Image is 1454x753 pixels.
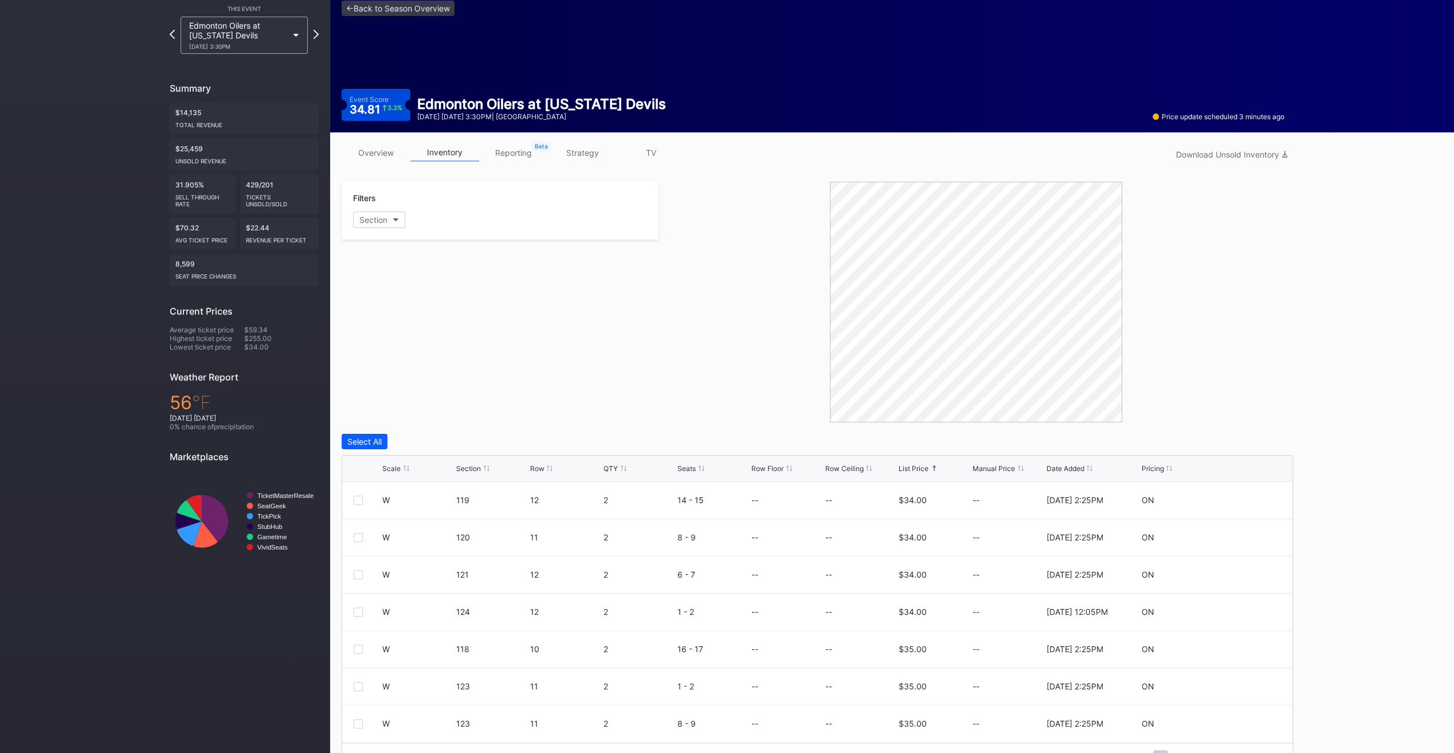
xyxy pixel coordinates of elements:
a: reporting [479,144,548,162]
div: Filters [353,193,647,203]
div: ON [1141,644,1154,654]
div: Revenue per ticket [246,232,313,244]
div: Event Score [350,95,389,104]
div: $34.00 [899,570,927,579]
div: Edmonton Oilers at [US_STATE] Devils [189,21,288,50]
div: $14,135 [170,103,319,134]
div: 11 [530,681,601,691]
div: -- [751,495,758,505]
div: Section [456,464,481,473]
button: Section [353,211,405,228]
div: 12 [530,495,601,505]
div: -- [973,495,1044,505]
div: W [382,570,390,579]
text: SeatGeek [257,503,286,509]
div: List Price [899,464,928,473]
div: Pricing [1141,464,1163,473]
div: -- [825,719,832,728]
div: 8 - 9 [677,532,748,542]
div: W [382,495,390,505]
div: 120 [456,532,527,542]
div: $34.00 [899,495,927,505]
div: Summary [170,83,319,94]
text: Gametime [257,534,287,540]
div: -- [973,719,1044,728]
div: 11 [530,532,601,542]
div: 2 [603,644,675,654]
div: -- [825,495,832,505]
div: 1 - 2 [677,681,748,691]
div: Scale [382,464,401,473]
div: 429/201 [240,175,319,213]
div: 0 % chance of precipitation [170,422,319,431]
button: Select All [342,434,387,449]
div: $70.32 [170,218,236,249]
div: $25,459 [170,139,319,170]
div: 2 [603,719,675,728]
div: Edmonton Oilers at [US_STATE] Devils [417,96,666,112]
div: -- [751,532,758,542]
text: TicketMasterResale [257,492,313,499]
div: -- [751,570,758,579]
div: ON [1141,495,1154,505]
text: VividSeats [257,544,288,551]
div: 2 [603,681,675,691]
div: [DATE] [DATE] [170,414,319,422]
div: 118 [456,644,527,654]
div: [DATE] 2:25PM [1046,719,1103,728]
text: StubHub [257,523,283,530]
div: 119 [456,495,527,505]
div: Marketplaces [170,451,319,462]
div: This Event [170,5,319,12]
a: <-Back to Season Overview [342,1,454,16]
div: $255.00 [244,334,319,343]
div: -- [825,644,832,654]
div: Average ticket price [170,325,244,334]
div: W [382,607,390,617]
text: TickPick [257,513,281,520]
div: W [382,719,390,728]
div: 3.3 % [387,105,402,111]
div: 123 [456,719,527,728]
div: [DATE] 2:25PM [1046,644,1103,654]
a: inventory [410,144,479,162]
div: $22.44 [240,218,319,249]
div: 121 [456,570,527,579]
a: TV [617,144,685,162]
div: Avg ticket price [175,232,230,244]
div: -- [973,607,1044,617]
div: 124 [456,607,527,617]
div: Manual Price [973,464,1015,473]
div: QTY [603,464,618,473]
a: strategy [548,144,617,162]
div: 8,599 [170,254,319,285]
div: Highest ticket price [170,334,244,343]
div: Seats [677,464,696,473]
div: [DATE] 12:05PM [1046,607,1107,617]
div: [DATE] [DATE] 3:30PM | [GEOGRAPHIC_DATA] [417,112,666,121]
a: overview [342,144,410,162]
div: ON [1141,532,1154,542]
div: Row Floor [751,464,783,473]
div: -- [973,681,1044,691]
div: 1 - 2 [677,607,748,617]
div: 12 [530,570,601,579]
div: seat price changes [175,268,313,280]
div: Unsold Revenue [175,153,313,164]
div: 2 [603,532,675,542]
div: [DATE] 3:30PM [189,43,288,50]
div: W [382,644,390,654]
div: -- [973,532,1044,542]
div: 2 [603,495,675,505]
div: ON [1141,607,1154,617]
div: 11 [530,719,601,728]
div: Tickets Unsold/Sold [246,189,313,207]
div: $59.34 [244,325,319,334]
div: 2 [603,607,675,617]
div: Section [359,215,387,225]
div: $35.00 [899,681,927,691]
div: 2 [603,570,675,579]
div: 16 - 17 [677,644,748,654]
div: Price update scheduled 3 minutes ago [1153,112,1284,121]
div: Total Revenue [175,117,313,128]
